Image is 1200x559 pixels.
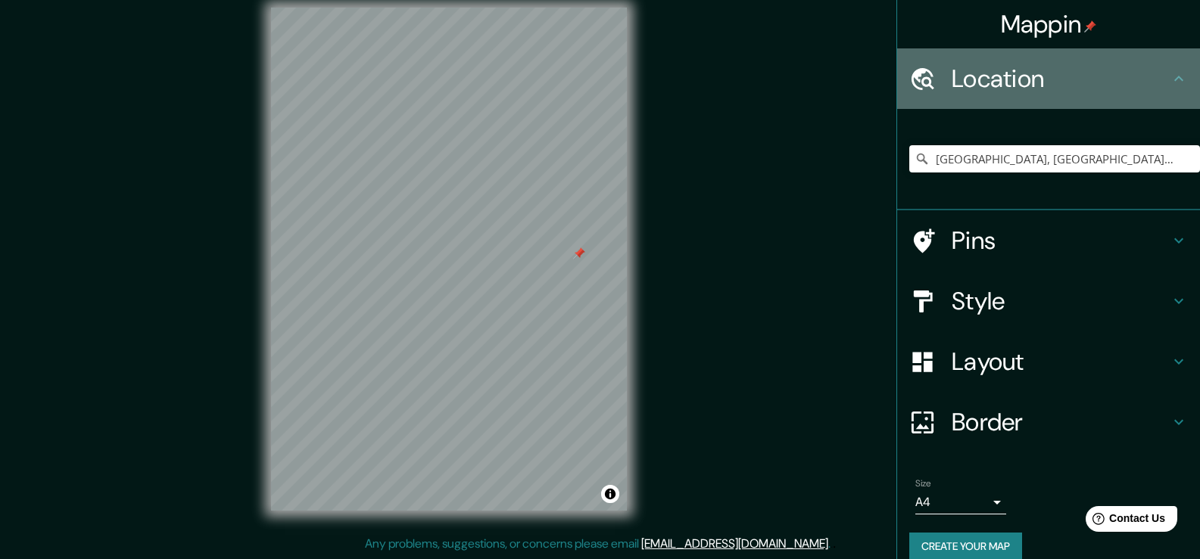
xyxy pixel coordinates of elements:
[271,8,627,511] canvas: Map
[1065,500,1183,542] iframe: Help widget launcher
[952,407,1170,437] h4: Border
[915,477,931,490] label: Size
[897,331,1200,392] div: Layout
[897,210,1200,271] div: Pins
[909,145,1200,172] input: Pick your city or area
[601,485,619,503] button: Toggle attribution
[833,535,836,553] div: .
[1084,20,1096,33] img: pin-icon.png
[952,286,1170,316] h4: Style
[897,271,1200,331] div: Style
[1001,9,1097,39] h4: Mappin
[915,490,1006,514] div: A4
[952,64,1170,94] h4: Location
[952,225,1170,256] h4: Pins
[365,535,831,553] p: Any problems, suggestions, or concerns please email .
[897,392,1200,452] div: Border
[831,535,833,553] div: .
[952,346,1170,377] h4: Layout
[897,48,1200,109] div: Location
[641,536,828,551] a: [EMAIL_ADDRESS][DOMAIN_NAME]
